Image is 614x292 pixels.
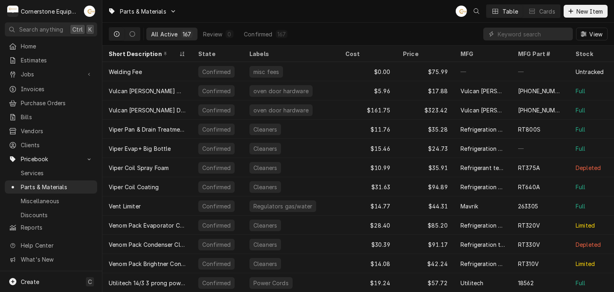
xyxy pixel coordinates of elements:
a: Vendors [5,124,97,138]
div: Andrew Buigues's Avatar [84,6,95,17]
div: Vulcan [PERSON_NAME] [460,87,505,95]
a: Go to Jobs [5,68,97,81]
span: Purchase Orders [21,99,93,107]
div: 263305 [518,202,538,210]
button: New Item [564,5,608,18]
span: K [88,25,92,34]
div: Cleaners [253,164,278,172]
span: Home [21,42,93,50]
div: Venom Pack Brightner Condesner Cleaner [109,260,185,268]
span: Ctrl [72,25,83,34]
div: $14.08 [339,254,397,273]
div: State [198,50,235,58]
div: Refrigeration technologies [460,240,505,249]
span: Search anything [19,25,63,34]
div: RT375A [518,164,540,172]
div: $323.42 [397,100,454,120]
div: Confirmed [201,144,231,153]
div: Cleaners [253,221,278,230]
span: Parts & Materials [21,183,93,191]
div: Confirmed [201,125,231,134]
div: Andrew Buigues's Avatar [456,6,467,17]
div: Vulcan [PERSON_NAME] washer [109,87,185,95]
div: Utilitech [460,279,483,287]
div: $91.17 [397,235,454,254]
div: Confirmed [201,221,231,230]
div: Confirmed [201,183,231,191]
div: misc fees [253,68,280,76]
span: Parts & Materials [120,7,166,16]
div: Cleaners [253,125,278,134]
span: What's New [21,255,92,264]
div: Full [576,144,586,153]
div: Confirmed [201,164,231,172]
div: AB [456,6,467,17]
div: MFG [460,50,504,58]
div: $28.40 [339,216,397,235]
div: C [7,6,18,17]
div: Vent Limiter [109,202,141,210]
span: Clients [21,141,93,149]
div: $5.96 [339,81,397,100]
div: Cornerstone Equipment Repair, LLC [21,7,80,16]
span: Pricebook [21,155,81,163]
div: Cost [345,50,389,58]
div: Utilitech 14/3 3 prong power cord [109,279,185,287]
div: $161.75 [339,100,397,120]
div: RT800S [518,125,540,134]
div: Full [576,202,586,210]
div: Venom Pack Condenser Cleaner [109,240,185,249]
div: $17.88 [397,81,454,100]
div: Viper Coil Spray Foam [109,164,169,172]
span: Create [21,278,39,285]
a: Clients [5,138,97,152]
div: Viper Pan & Drain Treatment [109,125,185,134]
div: Limited [576,260,595,268]
span: Services [21,169,93,177]
div: oven door hardware [253,106,309,114]
a: Reports [5,221,97,234]
div: Refrigeration Technologies [460,221,505,230]
div: $42.24 [397,254,454,273]
div: Confirmed [244,30,272,38]
div: $35.28 [397,120,454,139]
div: Refrigeration Technologies [460,183,505,191]
span: View [588,30,604,38]
span: C [88,278,92,286]
div: — [512,62,569,81]
div: $24.73 [397,139,454,158]
div: Cleaners [253,240,278,249]
button: Open search [470,5,483,18]
div: Depleted [576,164,601,172]
div: Confirmed [201,68,231,76]
div: $10.99 [339,158,397,177]
div: 167 [183,30,191,38]
div: $75.99 [397,62,454,81]
div: Viper Evap+ Big Bottle [109,144,171,153]
a: Go to Help Center [5,239,97,252]
div: Review [203,30,222,38]
a: Invoices [5,82,97,96]
div: Labels [249,50,333,58]
div: $14.77 [339,196,397,216]
div: 0 [227,30,232,38]
div: Limited [576,221,595,230]
div: Confirmed [201,240,231,249]
a: Home [5,40,97,53]
div: Confirmed [201,87,231,95]
div: Welding Fee [109,68,142,76]
a: Discounts [5,208,97,222]
div: Venom Pack Evaporator Cleaner [109,221,185,230]
button: Search anythingCtrlK [5,22,97,36]
div: Refrigeration Technologies [460,144,505,153]
div: Depleted [576,240,601,249]
div: Refrigerant technologies [460,164,505,172]
div: Vulcan [PERSON_NAME] Door hinge kit [109,106,185,114]
span: Miscellaneous [21,197,93,205]
a: Services [5,166,97,180]
div: Mavrik [460,202,478,210]
div: Stock [576,50,606,58]
div: Power Cords [253,279,289,287]
a: Estimates [5,54,97,67]
div: All Active [151,30,178,38]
